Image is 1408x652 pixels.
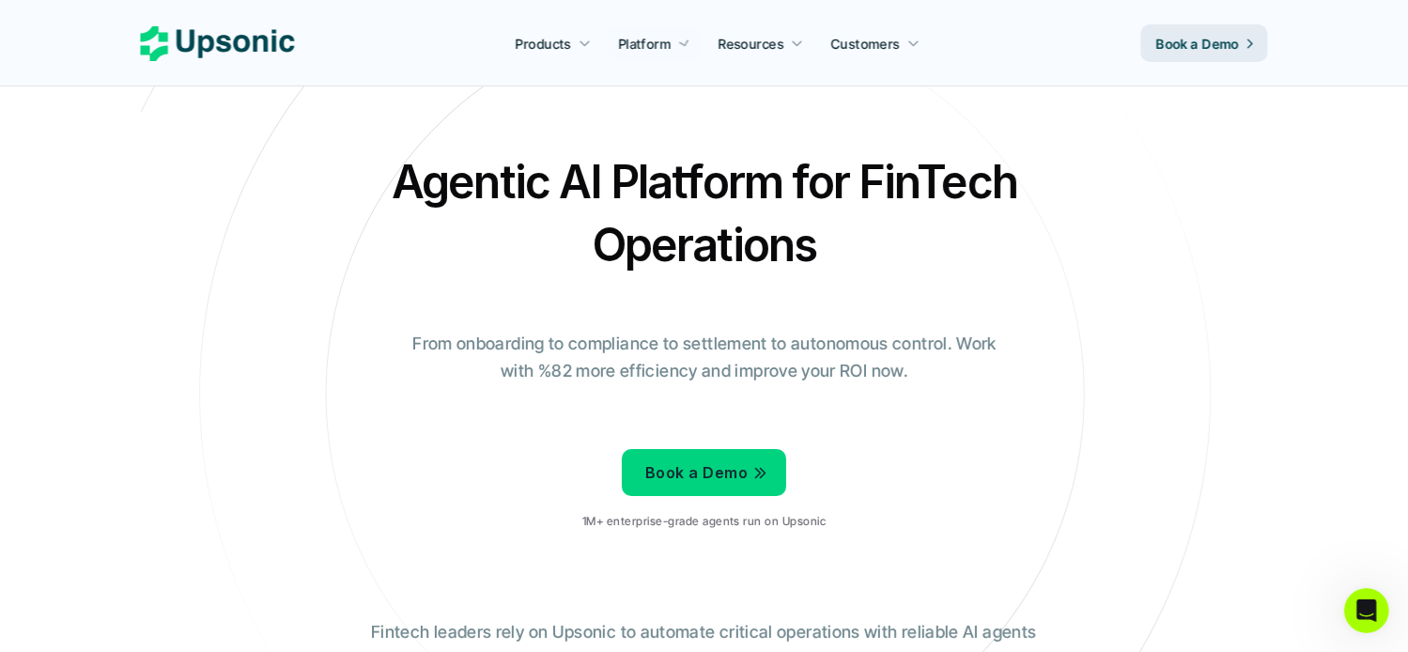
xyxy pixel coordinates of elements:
[582,515,826,528] p: 1M+ enterprise-grade agents run on Upsonic
[719,34,784,54] p: Resources
[1141,24,1268,62] a: Book a Demo
[399,331,1010,385] p: From onboarding to compliance to settlement to autonomous control. Work with %82 more efficiency ...
[831,34,901,54] p: Customers
[1344,588,1389,633] iframe: Intercom live chat
[622,449,786,496] a: Book a Demo
[376,150,1033,276] h2: Agentic AI Platform for FinTech Operations
[371,619,1036,646] p: Fintech leaders rely on Upsonic to automate critical operations with reliable AI agents
[516,34,571,54] p: Products
[1156,34,1240,54] p: Book a Demo
[645,459,748,487] p: Book a Demo
[504,26,602,60] a: Products
[618,34,671,54] p: Platform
